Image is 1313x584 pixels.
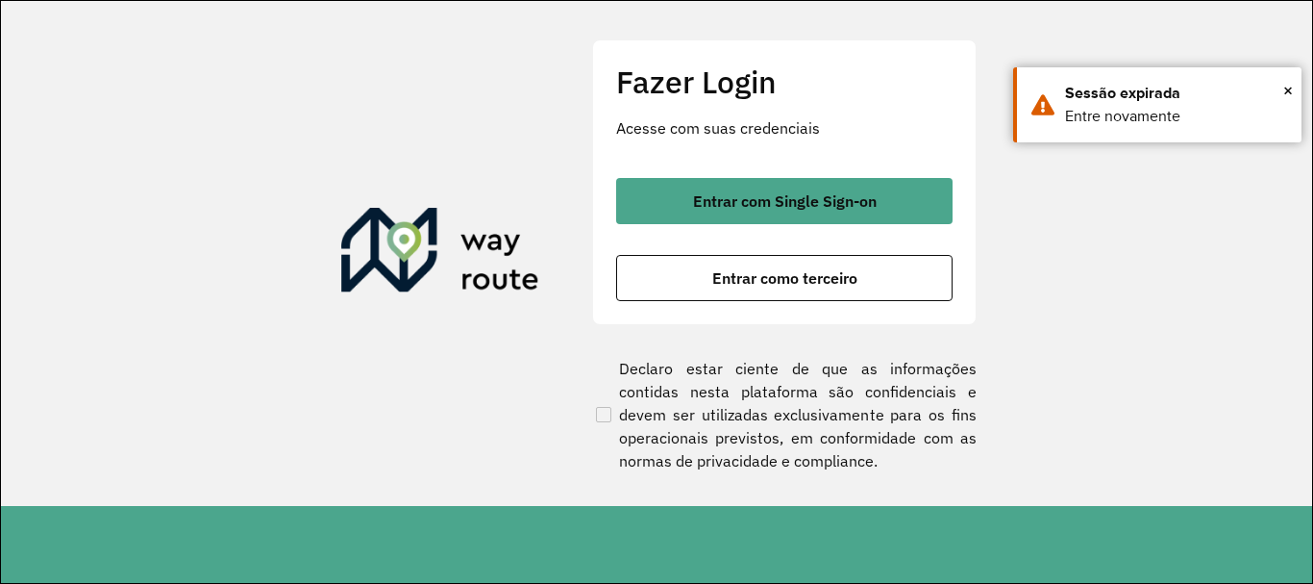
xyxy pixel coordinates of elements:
button: button [616,178,953,224]
span: Entrar com Single Sign-on [693,193,877,209]
span: × [1283,76,1293,105]
button: Close [1283,76,1293,105]
button: button [616,255,953,301]
img: Roteirizador AmbevTech [341,208,539,300]
span: Entrar como terceiro [712,270,857,286]
div: Entre novamente [1065,105,1287,128]
div: Sessão expirada [1065,82,1287,105]
p: Acesse com suas credenciais [616,116,953,140]
label: Declaro estar ciente de que as informações contidas nesta plataforma são confidenciais e devem se... [592,357,977,472]
h2: Fazer Login [616,63,953,100]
